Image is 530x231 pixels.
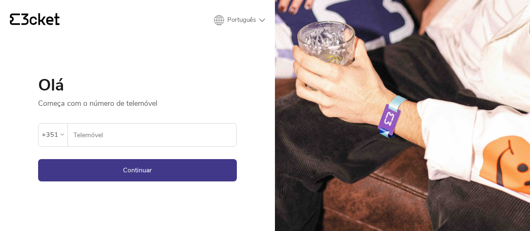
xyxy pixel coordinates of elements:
a: {' '} [10,13,60,27]
input: Telemóvel [73,124,236,146]
h1: Olá [38,77,237,93]
div: +351 [42,129,58,141]
p: Começa com o número de telemóvel [38,93,237,108]
button: Continuar [38,159,237,181]
g: {' '} [10,14,20,25]
label: Telemóvel [68,124,236,147]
